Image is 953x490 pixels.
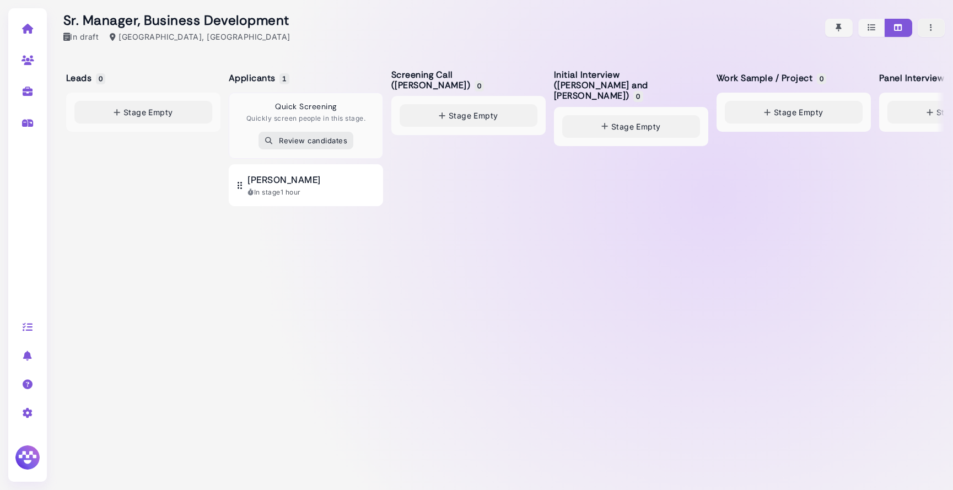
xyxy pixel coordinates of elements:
div: In draft [63,31,99,42]
h5: Leads [66,73,104,83]
span: 0 [475,80,484,91]
h5: Work Sample / Project [717,73,825,83]
span: 0 [96,73,105,84]
span: 1 [279,73,289,84]
h5: Screening Call ([PERSON_NAME]) [391,69,525,90]
h4: Quick Screening [275,102,336,111]
div: In stage 1 hour [247,187,374,197]
span: 0 [633,91,643,102]
h5: Applicants [229,73,288,83]
span: [PERSON_NAME] [247,173,320,186]
div: Review candidates [265,135,347,147]
h5: Initial Interview ([PERSON_NAME] and [PERSON_NAME]) [554,69,687,101]
button: [PERSON_NAME] In stage1 hour [229,164,383,206]
span: 0 [817,73,826,84]
span: Stage Empty [123,106,173,118]
span: Stage Empty [611,121,661,132]
p: Quickly screen people in this stage. [246,114,365,123]
span: Stage Empty [449,110,498,121]
div: [GEOGRAPHIC_DATA], [GEOGRAPHIC_DATA] [110,31,290,42]
img: Megan [14,444,41,471]
span: Stage Empty [774,106,823,118]
h2: Sr. Manager, Business Development [63,13,290,29]
button: Review candidates [259,132,353,149]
